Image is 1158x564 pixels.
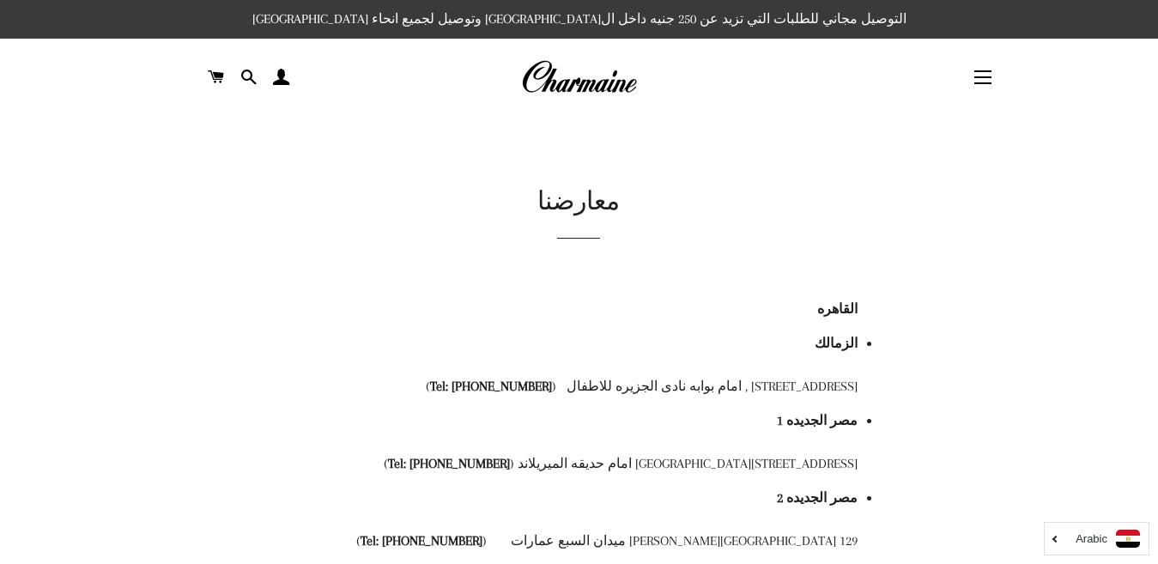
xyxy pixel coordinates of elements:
[300,376,858,397] div: [STREET_ADDRESS] , امام بوابه نادى الجزيره للاطفال ( )
[777,413,858,428] strong: مصر الجديده 1
[227,185,931,221] h1: معارضنا
[361,533,482,549] strong: Tel: [PHONE_NUMBER]
[1053,530,1140,548] a: Arabic
[1076,533,1107,544] i: Arabic
[521,58,637,96] img: Charmaine Egypt
[817,301,858,317] strong: القاهره
[430,379,552,394] strong: Tel: [PHONE_NUMBER]
[815,336,858,351] strong: الزمالك
[300,531,858,552] div: 129 [GEOGRAPHIC_DATA][PERSON_NAME] ميدان السبع عمارات ( )
[300,453,858,475] div: [STREET_ADDRESS][GEOGRAPHIC_DATA] امام حديقه الميريلاند ( )
[777,490,858,506] strong: مصر الجديده 2
[388,456,510,471] strong: Tel: [PHONE_NUMBER]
